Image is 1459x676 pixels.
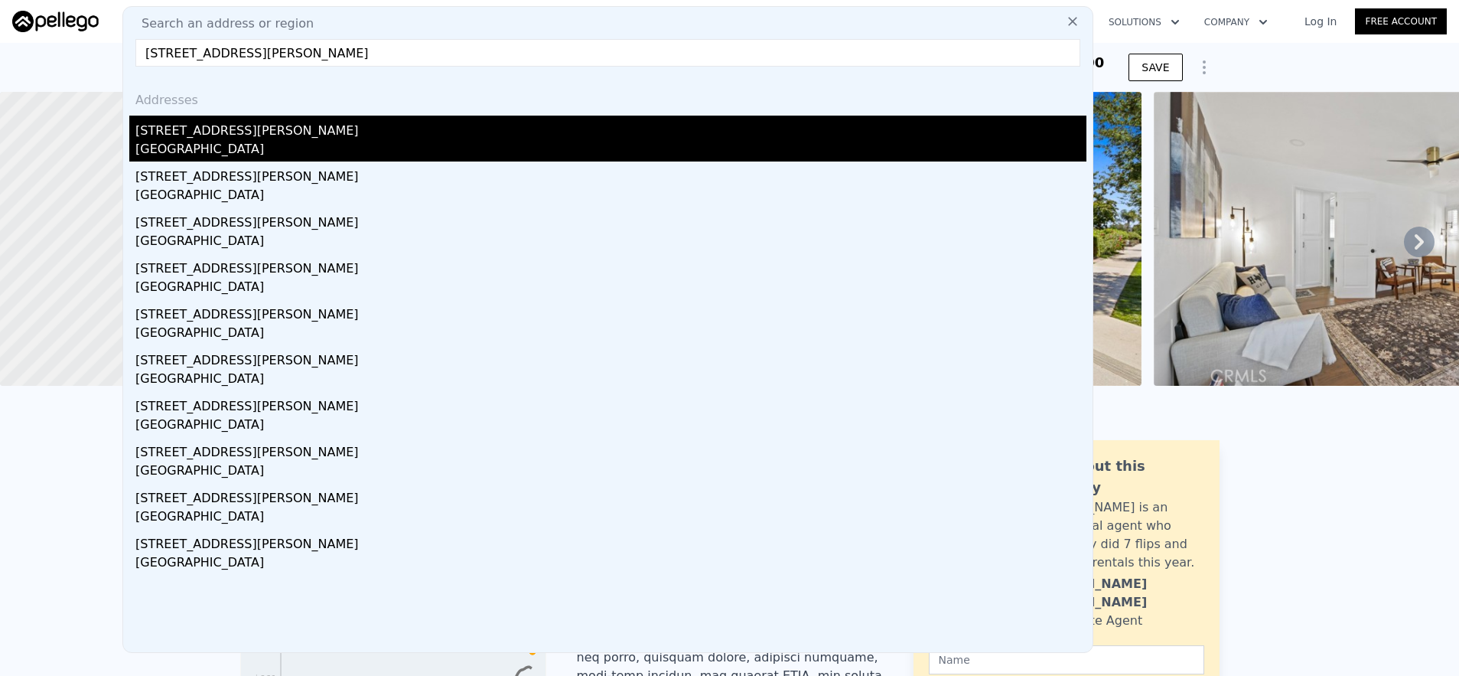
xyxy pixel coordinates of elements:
[135,299,1086,324] div: [STREET_ADDRESS][PERSON_NAME]
[135,416,1086,437] div: [GEOGRAPHIC_DATA]
[135,116,1086,140] div: [STREET_ADDRESS][PERSON_NAME]
[1128,54,1182,81] button: SAVE
[1189,52,1220,83] button: Show Options
[1034,575,1204,612] div: [PERSON_NAME] [PERSON_NAME]
[135,162,1086,186] div: [STREET_ADDRESS][PERSON_NAME]
[135,483,1086,508] div: [STREET_ADDRESS][PERSON_NAME]
[1286,14,1355,29] a: Log In
[135,345,1086,370] div: [STREET_ADDRESS][PERSON_NAME]
[135,391,1086,416] div: [STREET_ADDRESS][PERSON_NAME]
[135,554,1086,575] div: [GEOGRAPHIC_DATA]
[135,253,1086,278] div: [STREET_ADDRESS][PERSON_NAME]
[135,324,1086,345] div: [GEOGRAPHIC_DATA]
[135,508,1086,529] div: [GEOGRAPHIC_DATA]
[135,370,1086,391] div: [GEOGRAPHIC_DATA]
[135,39,1080,67] input: Enter an address, city, region, neighborhood or zip code
[129,15,314,33] span: Search an address or region
[135,207,1086,232] div: [STREET_ADDRESS][PERSON_NAME]
[135,462,1086,483] div: [GEOGRAPHIC_DATA]
[1192,8,1280,36] button: Company
[135,278,1086,299] div: [GEOGRAPHIC_DATA]
[1034,456,1204,498] div: Ask about this property
[1355,8,1447,34] a: Free Account
[135,140,1086,162] div: [GEOGRAPHIC_DATA]
[929,645,1204,674] input: Name
[135,186,1086,207] div: [GEOGRAPHIC_DATA]
[1096,8,1192,36] button: Solutions
[135,437,1086,462] div: [STREET_ADDRESS][PERSON_NAME]
[12,11,99,32] img: Pellego
[135,232,1086,253] div: [GEOGRAPHIC_DATA]
[1034,498,1204,572] div: [PERSON_NAME] is an active local agent who personally did 7 flips and bought 3 rentals this year.
[135,529,1086,554] div: [STREET_ADDRESS][PERSON_NAME]
[129,79,1086,116] div: Addresses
